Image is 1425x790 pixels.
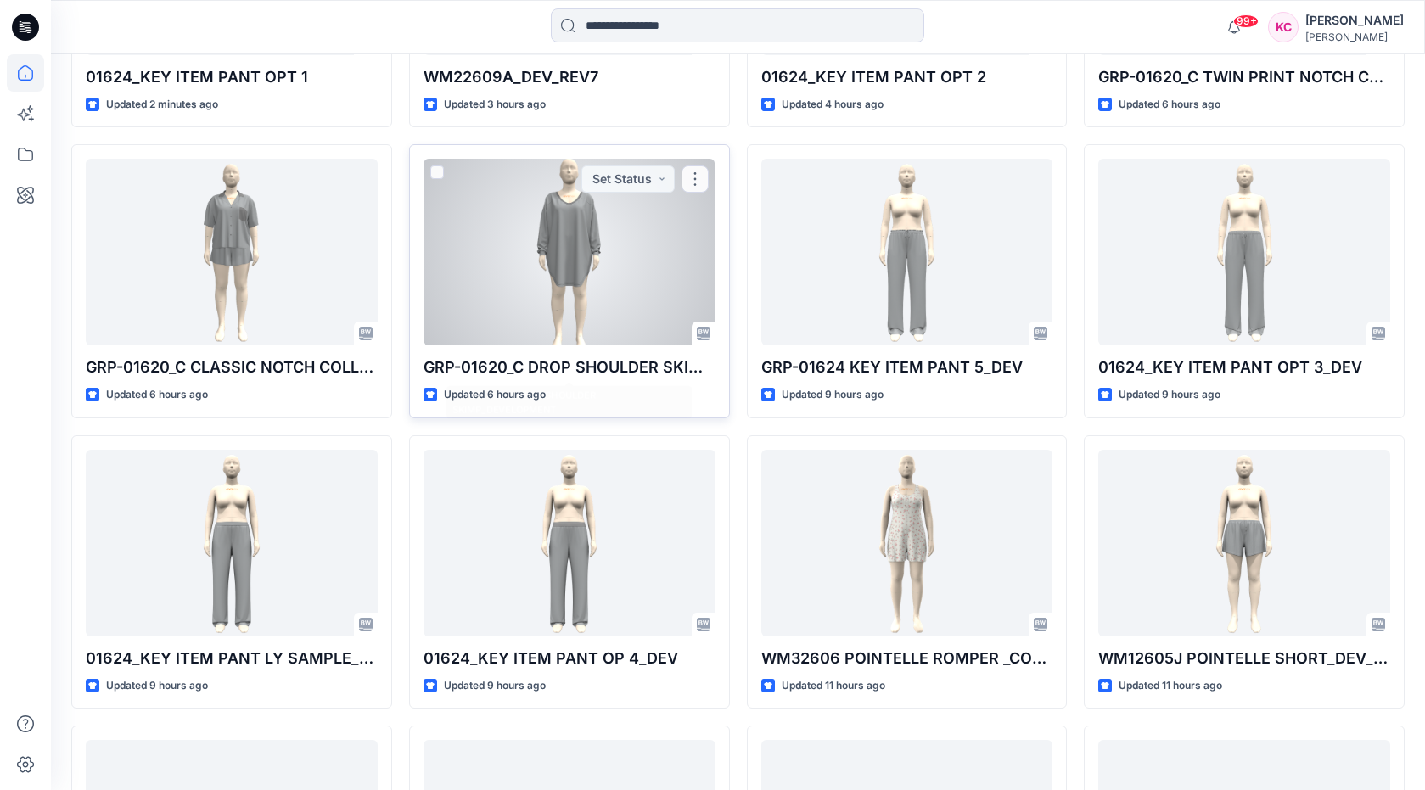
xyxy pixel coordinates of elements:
p: GRP-01620_C DROP SHOULDER SKIMP_DEVELOPMENT [424,356,715,379]
p: Updated 2 minutes ago [106,96,218,114]
p: 01624_KEY ITEM PANT OPT 3_DEV [1098,356,1390,379]
a: GRP-01620_C CLASSIC NOTCH COLLAR_DEVELOPMENT [86,159,378,345]
a: 01624_KEY ITEM PANT LY SAMPLE_DEV [86,450,378,636]
a: WM32606 POINTELLE ROMPER _COLORWAY_REV3 [761,450,1053,636]
a: GRP-01620_C DROP SHOULDER SKIMP_DEVELOPMENT [424,159,715,345]
p: 01624_KEY ITEM PANT OP 4_DEV [424,647,715,670]
p: Updated 9 hours ago [1119,386,1220,404]
p: GRP-01620_C CLASSIC NOTCH COLLAR_DEVELOPMENT [86,356,378,379]
div: [PERSON_NAME] [1305,10,1404,31]
a: 01624_KEY ITEM PANT OPT 3_DEV [1098,159,1390,345]
p: Updated 9 hours ago [106,677,208,695]
p: Updated 3 hours ago [444,96,546,114]
p: 01624_KEY ITEM PANT OPT 2 [761,65,1053,89]
p: 01624_KEY ITEM PANT LY SAMPLE_DEV [86,647,378,670]
p: Updated 6 hours ago [106,386,208,404]
p: Updated 4 hours ago [782,96,884,114]
p: WM32606 POINTELLE ROMPER _COLORWAY_REV3 [761,647,1053,670]
p: WM12605J POINTELLE SHORT_DEV_REV3 [1098,647,1390,670]
a: 01624_KEY ITEM PANT OP 4_DEV [424,450,715,636]
a: GRP-01624 KEY ITEM PANT 5_DEV [761,159,1053,345]
p: Updated 6 hours ago [444,386,546,404]
p: Updated 11 hours ago [1119,677,1222,695]
p: Updated 9 hours ago [444,677,546,695]
div: [PERSON_NAME] [1305,31,1404,43]
p: GRP-01624 KEY ITEM PANT 5_DEV [761,356,1053,379]
span: 99+ [1233,14,1259,28]
p: Updated 9 hours ago [782,386,884,404]
p: Updated 11 hours ago [782,677,885,695]
p: Updated 6 hours ago [1119,96,1220,114]
a: WM12605J POINTELLE SHORT_DEV_REV3 [1098,450,1390,636]
p: 01624_KEY ITEM PANT OPT 1 [86,65,378,89]
p: GRP-01620_C TWIN PRINT NOTCH COLLAR_DEVELOPMENT [1098,65,1390,89]
div: KC [1268,12,1299,42]
p: WM22609A_DEV_REV7 [424,65,715,89]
